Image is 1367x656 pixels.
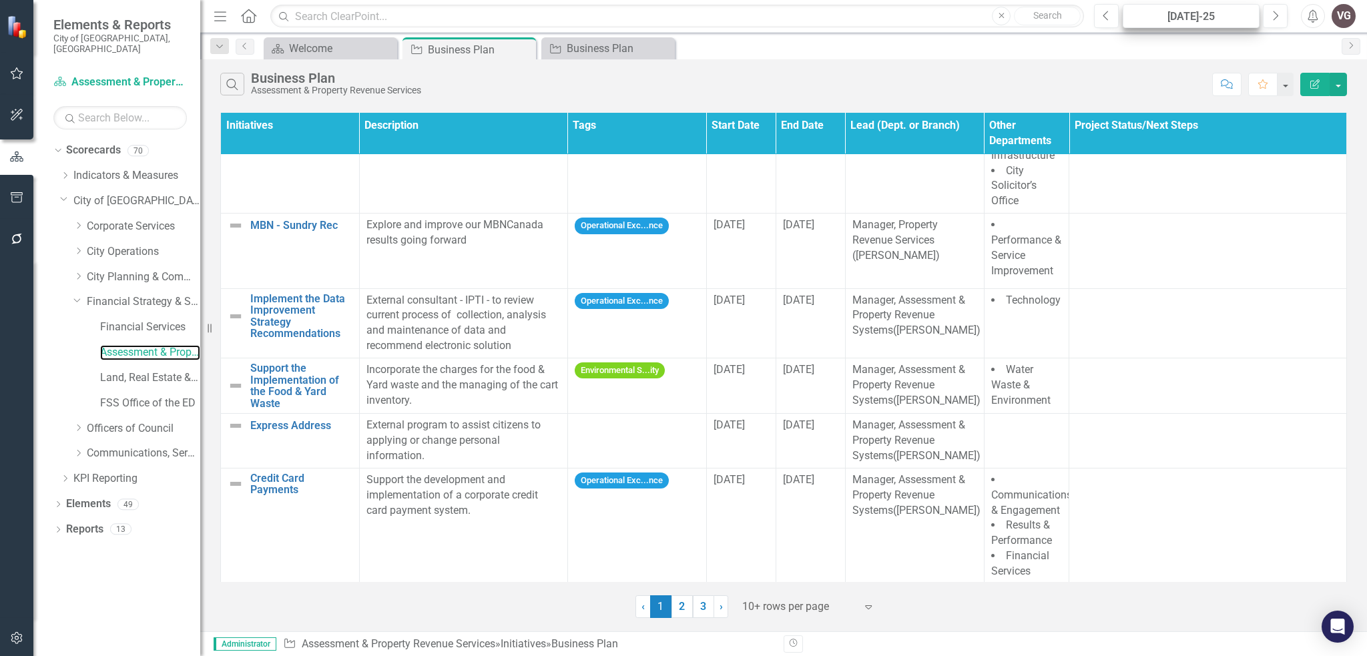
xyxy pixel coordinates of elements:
[283,637,774,652] div: » »
[53,106,187,129] input: Search Below...
[693,595,714,618] a: 3
[110,524,131,535] div: 13
[567,358,706,413] td: Double-Click to Edit
[991,488,1072,517] span: Communications & Engagement
[100,396,200,411] a: FSS Office of the ED
[87,270,200,285] a: City Planning & Community Services
[73,194,200,209] a: City of [GEOGRAPHIC_DATA]
[73,168,200,184] a: Indicators & Measures
[671,595,693,618] a: 2
[87,219,200,234] a: Corporate Services
[228,418,244,434] img: Not Defined
[221,288,360,358] td: Double-Click to Edit Right Click for Context Menu
[251,71,421,85] div: Business Plan
[100,345,200,360] a: Assessment & Property Revenue Services
[706,358,776,413] td: Double-Click to Edit
[1332,4,1356,28] button: VG
[73,471,200,486] a: KPI Reporting
[706,414,776,468] td: Double-Click to Edit
[66,497,111,512] a: Elements
[1127,9,1255,25] div: [DATE]-25
[845,214,984,288] td: Double-Click to Edit
[893,504,981,517] span: ([PERSON_NAME])
[984,414,1069,468] td: Double-Click to Edit
[250,362,352,409] a: Support the Implementation of the Food & Yard Waste
[1069,358,1347,413] td: Double-Click to Edit
[53,33,187,55] small: City of [GEOGRAPHIC_DATA], [GEOGRAPHIC_DATA]
[650,595,671,618] span: 1
[250,293,352,340] a: Implement the Data Improvement Strategy Recommendations
[270,5,1084,28] input: Search ClearPoint...
[776,414,845,468] td: Double-Click to Edit
[359,288,567,358] td: Double-Click to Edit
[359,468,567,583] td: Double-Click to Edit
[783,473,814,486] span: [DATE]
[852,218,977,266] p: Manager, Property Revenue Services ([PERSON_NAME])
[783,363,814,376] span: [DATE]
[845,358,984,413] td: Double-Click to Edit
[706,214,776,288] td: Double-Click to Edit
[984,358,1069,413] td: Double-Click to Edit
[359,214,567,288] td: Double-Click to Edit
[87,421,200,436] a: Officers of Council
[100,320,200,335] a: Financial Services
[1069,288,1347,358] td: Double-Click to Edit
[776,358,845,413] td: Double-Click to Edit
[87,244,200,260] a: City Operations
[366,362,561,408] p: Incorporate the charges for the food & Yard waste and the managing of the cart inventory.
[991,519,1052,547] span: Results & Performance
[289,40,394,57] div: Welcome
[228,218,244,234] img: Not Defined
[776,288,845,358] td: Double-Click to Edit
[221,214,360,288] td: Double-Click to Edit Right Click for Context Menu
[100,370,200,386] a: Land, Real Estate & Economic Development
[87,294,200,310] a: Financial Strategy & Sustainability
[567,468,706,583] td: Double-Click to Edit
[852,362,977,408] p: Manager, Assessment & Property Revenue Systems
[250,220,352,232] a: MBN - Sundry Rec
[991,549,1049,577] span: Financial Services
[551,637,618,650] div: Business Plan
[250,420,352,432] a: Express Address
[852,418,977,464] p: Manager, Assessment & Property Revenue Systems
[720,600,723,613] span: ›
[575,472,669,489] span: Operational Exc...nce
[1069,414,1347,468] td: Double-Click to Edit
[251,85,421,95] div: Assessment & Property Revenue Services
[852,294,981,337] span: Manager, Assessment & Property Revenue Systems
[1033,10,1062,21] span: Search
[567,288,706,358] td: Double-Click to Edit
[776,214,845,288] td: Double-Click to Edit
[567,414,706,468] td: Double-Click to Edit
[1014,7,1081,25] button: Search
[575,362,665,379] span: Environmental S...ity
[366,472,561,519] p: Support the development and implementation of a corporate credit card payment system.
[714,294,745,306] span: [DATE]
[641,600,645,613] span: ‹
[53,75,187,90] a: Assessment & Property Revenue Services
[7,15,30,39] img: ClearPoint Strategy
[991,363,1051,406] span: Water Waste & Environment
[302,637,495,650] a: Assessment & Property Revenue Services
[428,41,533,58] div: Business Plan
[567,214,706,288] td: Double-Click to Edit
[706,288,776,358] td: Double-Click to Edit
[893,449,981,462] span: ([PERSON_NAME])
[359,414,567,468] td: Double-Click to Edit
[991,164,1037,208] span: City Solicitor’s Office
[575,293,669,310] span: Operational Exc...nce
[845,414,984,468] td: Double-Click to Edit
[575,218,669,234] span: Operational Exc...nce
[714,473,745,486] span: [DATE]
[1123,4,1260,28] button: [DATE]-25
[53,17,187,33] span: Elements & Reports
[852,472,977,519] p: Manager, Assessment & Property Revenue Systems
[66,522,103,537] a: Reports
[366,293,561,354] p: External consultant - IPTI - to review current process of collection, analysis and maintenance of...
[1322,611,1354,643] div: Open Intercom Messenger
[366,218,561,248] p: Explore and improve our MBNCanada results going forward
[221,414,360,468] td: Double-Click to Edit Right Click for Context Menu
[991,133,1062,161] span: Sustainable Infrastructure
[1069,214,1347,288] td: Double-Click to Edit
